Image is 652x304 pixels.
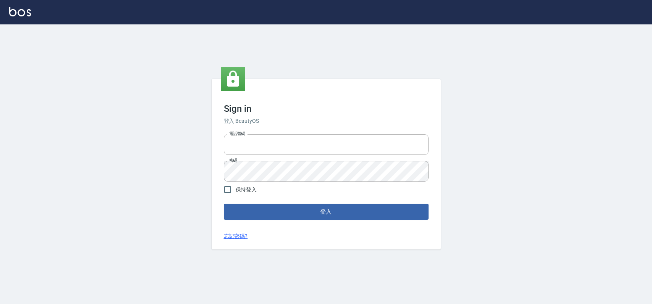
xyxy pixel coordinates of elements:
label: 密碼 [229,158,237,163]
span: 保持登入 [236,186,257,194]
a: 忘記密碼? [224,232,248,240]
label: 電話號碼 [229,131,245,137]
img: Logo [9,7,31,16]
h3: Sign in [224,103,429,114]
button: 登入 [224,204,429,220]
h6: 登入 BeautyOS [224,117,429,125]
